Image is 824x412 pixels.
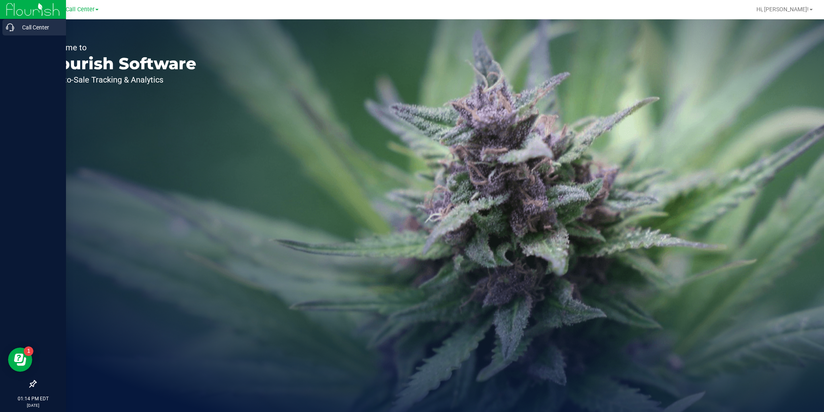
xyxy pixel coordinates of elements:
p: Seed-to-Sale Tracking & Analytics [43,76,196,84]
span: Call Center [66,6,95,13]
p: 01:14 PM EDT [4,395,62,402]
iframe: Resource center [8,348,32,372]
iframe: Resource center unread badge [24,346,33,356]
p: Call Center [14,23,62,32]
p: Flourish Software [43,56,196,72]
inline-svg: Call Center [6,23,14,31]
p: [DATE] [4,402,62,408]
span: Hi, [PERSON_NAME]! [756,6,809,12]
p: Welcome to [43,43,196,52]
